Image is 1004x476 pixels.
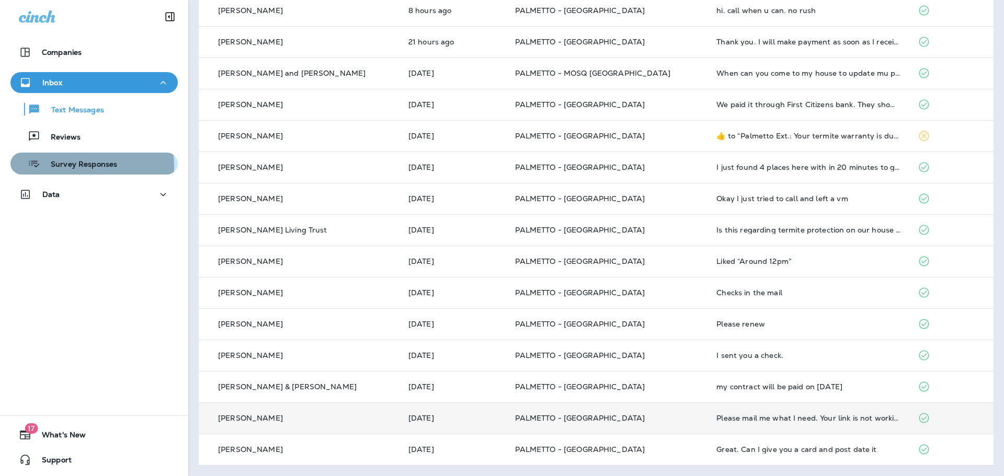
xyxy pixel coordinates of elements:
[218,382,357,391] p: [PERSON_NAME] & [PERSON_NAME]
[716,257,901,265] div: Liked “Around 12pm”
[218,288,283,297] p: [PERSON_NAME]
[218,38,283,46] p: [PERSON_NAME]
[218,132,283,140] p: [PERSON_NAME]
[716,414,901,422] div: Please mail me what I need. Your link is not working
[40,160,117,170] p: Survey Responses
[716,38,901,46] div: Thank you. I will make payment as soon as I receive it. Also can I get on the schedule for the ba...
[515,194,645,203] span: PALMETTO - [GEOGRAPHIC_DATA]
[716,288,901,297] div: Checks in the mail
[515,288,645,297] span: PALMETTO - [GEOGRAPHIC_DATA]
[515,257,645,266] span: PALMETTO - [GEOGRAPHIC_DATA]
[31,431,86,443] span: What's New
[408,132,499,140] p: Oct 13, 2025 02:05 PM
[41,106,104,115] p: Text Messages
[515,445,645,454] span: PALMETTO - [GEOGRAPHIC_DATA]
[10,72,178,93] button: Inbox
[515,162,645,172] span: PALMETTO - [GEOGRAPHIC_DATA]
[408,320,499,328] p: Oct 13, 2025 10:25 AM
[515,100,645,109] span: PALMETTO - [GEOGRAPHIC_DATA]
[716,69,901,77] div: When can you come to my house to update mu property with your excellent service? How about tomorr...
[408,445,499,454] p: Oct 13, 2025 09:00 AM
[42,48,82,56] p: Companies
[716,100,901,109] div: We paid it through First Citizens bank. They showed that the check was sent on the 10th. Unfortun...
[42,78,62,87] p: Inbox
[716,382,901,391] div: my contract will be paid on October 22
[515,68,670,78] span: PALMETTO - MOSQ [GEOGRAPHIC_DATA]
[218,194,283,203] p: [PERSON_NAME]
[515,6,645,15] span: PALMETTO - [GEOGRAPHIC_DATA]
[515,413,645,423] span: PALMETTO - [GEOGRAPHIC_DATA]
[10,449,178,470] button: Support
[42,190,60,199] p: Data
[218,414,283,422] p: [PERSON_NAME]
[25,423,38,434] span: 17
[716,132,901,140] div: ​👍​ to “ Palmetto Ext.: Your termite warranty is due for renewal. Visit customer.entomobrands.com...
[10,42,178,63] button: Companies
[408,194,499,203] p: Oct 13, 2025 12:16 PM
[218,6,283,15] p: [PERSON_NAME]
[10,125,178,147] button: Reviews
[40,133,81,143] p: Reviews
[408,100,499,109] p: Oct 13, 2025 02:42 PM
[218,163,283,171] p: [PERSON_NAME]
[515,351,645,360] span: PALMETTO - [GEOGRAPHIC_DATA]
[408,69,499,77] p: Oct 13, 2025 03:49 PM
[515,131,645,141] span: PALMETTO - [GEOGRAPHIC_DATA]
[716,351,901,359] div: I sent you a check.
[218,320,283,328] p: [PERSON_NAME]
[716,163,901,171] div: I just found 4 places here with in 20 minutes to get your tsa number versus 50 miles in KY. We ca...
[218,226,327,234] p: [PERSON_NAME] Living Trust
[515,382,645,391] span: PALMETTO - [GEOGRAPHIC_DATA]
[716,445,901,454] div: Great. Can I give you a card and post date it
[716,6,901,15] div: hi. call when u can. no rush
[515,319,645,329] span: PALMETTO - [GEOGRAPHIC_DATA]
[218,257,283,265] p: [PERSON_NAME]
[218,351,283,359] p: [PERSON_NAME]
[716,194,901,203] div: Okay I just tried to call and left a vm
[408,163,499,171] p: Oct 13, 2025 01:18 PM
[716,226,901,234] div: Is this regarding termite protection on our house at 143 Bounty Street on Daniel Island?
[10,424,178,445] button: 17What's New
[31,456,72,468] span: Support
[10,98,178,120] button: Text Messages
[515,225,645,235] span: PALMETTO - [GEOGRAPHIC_DATA]
[408,382,499,391] p: Oct 13, 2025 09:42 AM
[716,320,901,328] div: Please renew
[218,445,283,454] p: [PERSON_NAME]
[10,184,178,205] button: Data
[408,257,499,265] p: Oct 13, 2025 10:47 AM
[218,69,366,77] p: [PERSON_NAME] and [PERSON_NAME]
[515,37,645,47] span: PALMETTO - [GEOGRAPHIC_DATA]
[155,6,185,27] button: Collapse Sidebar
[218,100,283,109] p: [PERSON_NAME]
[408,38,499,46] p: Oct 13, 2025 07:15 PM
[408,226,499,234] p: Oct 13, 2025 11:54 AM
[408,414,499,422] p: Oct 13, 2025 09:18 AM
[408,288,499,297] p: Oct 13, 2025 10:32 AM
[10,153,178,175] button: Survey Responses
[408,351,499,359] p: Oct 13, 2025 09:49 AM
[408,6,499,15] p: Oct 14, 2025 08:04 AM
